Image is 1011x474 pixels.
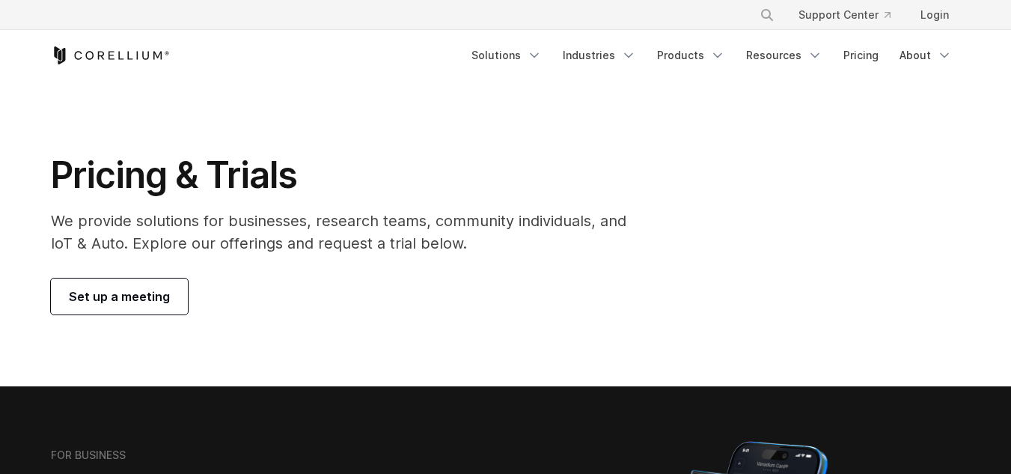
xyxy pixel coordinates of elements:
[51,210,647,255] p: We provide solutions for businesses, research teams, community individuals, and IoT & Auto. Explo...
[69,288,170,306] span: Set up a meeting
[51,46,170,64] a: Corellium Home
[737,42,831,69] a: Resources
[648,42,734,69] a: Products
[51,449,126,462] h6: FOR BUSINESS
[462,42,551,69] a: Solutions
[462,42,961,69] div: Navigation Menu
[834,42,888,69] a: Pricing
[742,1,961,28] div: Navigation Menu
[51,279,188,315] a: Set up a meeting
[51,153,647,198] h1: Pricing & Trials
[786,1,902,28] a: Support Center
[554,42,645,69] a: Industries
[754,1,781,28] button: Search
[908,1,961,28] a: Login
[891,42,961,69] a: About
